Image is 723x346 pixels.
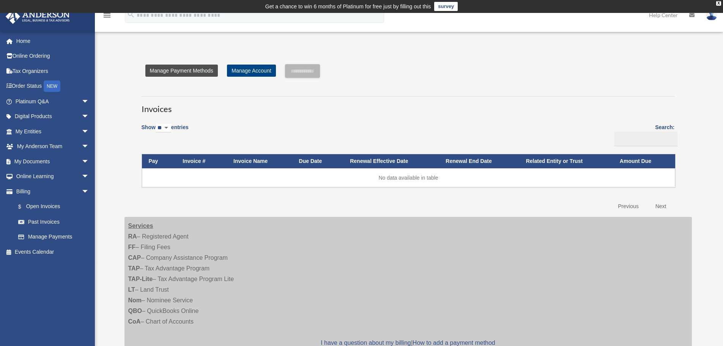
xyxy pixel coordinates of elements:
[128,254,141,261] strong: CAP
[519,154,613,168] th: Related Entity or Trust: activate to sort column ascending
[11,229,97,245] a: Manage Payments
[650,199,672,214] a: Next
[5,33,101,49] a: Home
[128,244,136,250] strong: FF
[128,265,140,272] strong: TAP
[612,199,644,214] a: Previous
[82,109,97,125] span: arrow_drop_down
[265,2,431,11] div: Get a chance to win 6 months of Platinum for free just by filling out this
[5,109,101,124] a: Digital Productsarrow_drop_down
[128,297,142,303] strong: Nom
[439,154,519,168] th: Renewal End Date: activate to sort column ascending
[11,214,97,229] a: Past Invoices
[5,244,101,259] a: Events Calendar
[142,154,176,168] th: Pay: activate to sort column descending
[5,124,101,139] a: My Entitiesarrow_drop_down
[145,65,218,77] a: Manage Payment Methods
[128,318,141,325] strong: CoA
[82,124,97,139] span: arrow_drop_down
[142,168,675,187] td: No data available in table
[3,9,72,24] img: Anderson Advisors Platinum Portal
[706,9,717,21] img: User Pic
[321,340,411,346] a: I have a question about my billing
[613,154,675,168] th: Amount Due: activate to sort column ascending
[5,184,97,199] a: Billingarrow_drop_down
[128,233,137,240] strong: RA
[82,154,97,169] span: arrow_drop_down
[5,49,101,64] a: Online Ordering
[11,199,93,215] a: $Open Invoices
[128,276,153,282] strong: TAP-Lite
[227,154,292,168] th: Invoice Name: activate to sort column ascending
[343,154,439,168] th: Renewal Effective Date: activate to sort column ascending
[102,11,112,20] i: menu
[142,96,675,115] h3: Invoices
[44,81,60,92] div: NEW
[614,132,677,146] input: Search:
[82,169,97,185] span: arrow_drop_down
[5,154,101,169] a: My Documentsarrow_drop_down
[82,94,97,109] span: arrow_drop_down
[5,94,101,109] a: Platinum Q&Aarrow_drop_down
[434,2,458,11] a: survey
[142,123,189,140] label: Show entries
[156,124,171,133] select: Showentries
[5,139,101,154] a: My Anderson Teamarrow_drop_down
[413,340,495,346] a: How to add a payment method
[292,154,343,168] th: Due Date: activate to sort column ascending
[128,223,153,229] strong: Services
[227,65,276,77] a: Manage Account
[82,184,97,199] span: arrow_drop_down
[716,1,721,6] div: close
[128,308,142,314] strong: QBO
[22,202,26,212] span: $
[82,139,97,155] span: arrow_drop_down
[5,79,101,94] a: Order StatusNEW
[128,286,135,293] strong: LT
[102,13,112,20] a: menu
[127,10,135,19] i: search
[5,63,101,79] a: Tax Organizers
[176,154,227,168] th: Invoice #: activate to sort column ascending
[5,169,101,184] a: Online Learningarrow_drop_down
[611,123,675,146] label: Search:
